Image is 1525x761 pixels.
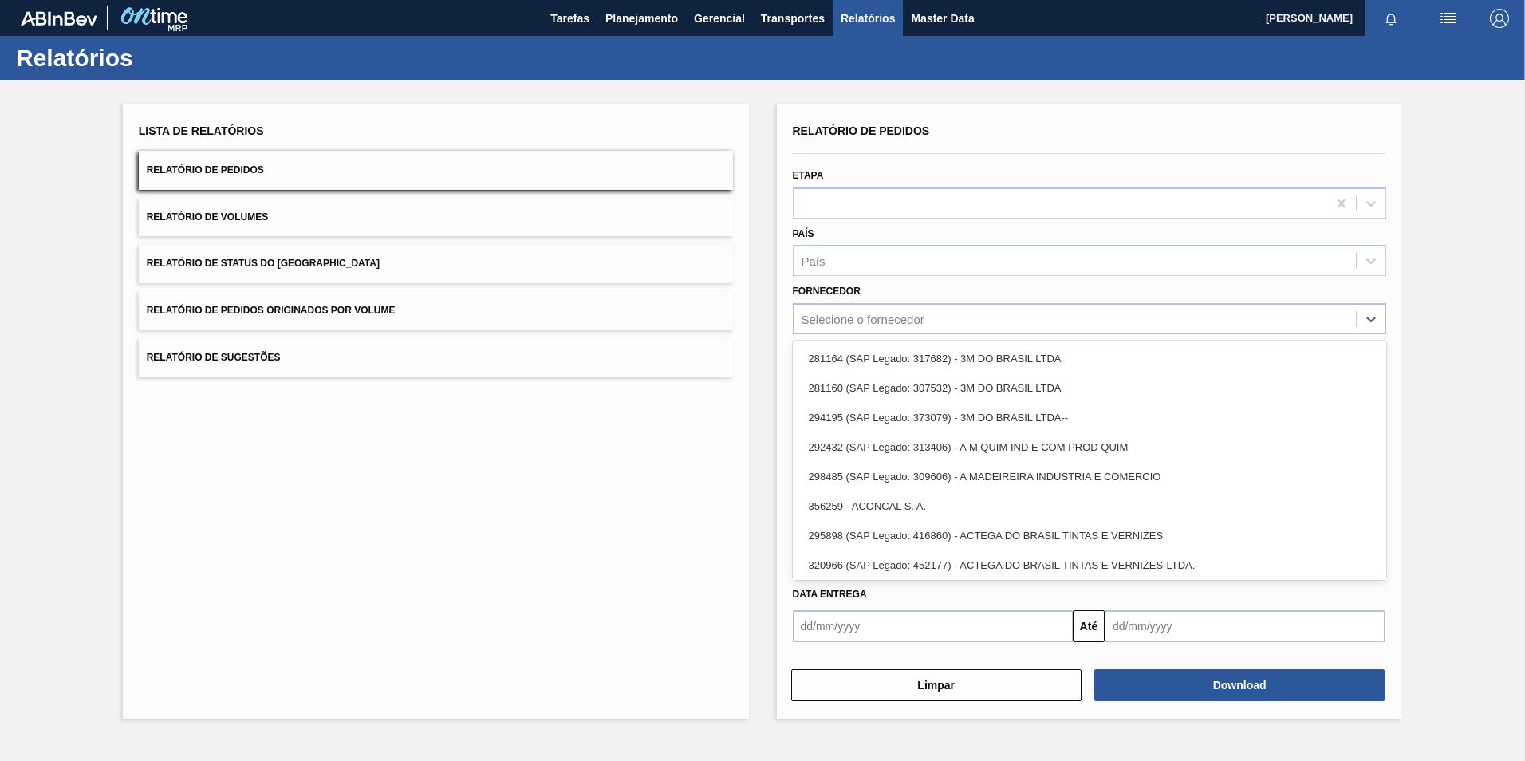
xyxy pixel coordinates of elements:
[793,432,1387,462] div: 292432 (SAP Legado: 313406) - A M QUIM IND E COM PROD QUIM
[911,9,974,28] span: Master Data
[793,124,930,137] span: Relatório de Pedidos
[147,258,380,269] span: Relatório de Status do [GEOGRAPHIC_DATA]
[139,244,733,283] button: Relatório de Status do [GEOGRAPHIC_DATA]
[802,254,826,268] div: País
[793,373,1387,403] div: 281160 (SAP Legado: 307532) - 3M DO BRASIL LTDA
[793,228,814,239] label: País
[1094,669,1385,701] button: Download
[139,198,733,237] button: Relatório de Volumes
[793,462,1387,491] div: 298485 (SAP Legado: 309606) - A MADEIREIRA INDUSTRIA E COMERCIO
[139,338,733,377] button: Relatório de Sugestões
[147,352,281,363] span: Relatório de Sugestões
[1365,7,1417,30] button: Notificações
[550,9,589,28] span: Tarefas
[1490,9,1509,28] img: Logout
[1105,610,1385,642] input: dd/mm/yyyy
[139,124,264,137] span: Lista de Relatórios
[841,9,895,28] span: Relatórios
[1439,9,1458,28] img: userActions
[1073,610,1105,642] button: Até
[793,170,824,181] label: Etapa
[791,669,1082,701] button: Limpar
[147,164,264,175] span: Relatório de Pedidos
[793,403,1387,432] div: 294195 (SAP Legado: 373079) - 3M DO BRASIL LTDA--
[147,211,268,223] span: Relatório de Volumes
[761,9,825,28] span: Transportes
[793,521,1387,550] div: 295898 (SAP Legado: 416860) - ACTEGA DO BRASIL TINTAS E VERNIZES
[793,344,1387,373] div: 281164 (SAP Legado: 317682) - 3M DO BRASIL LTDA
[793,491,1387,521] div: 356259 - ACONCAL S. A.
[139,291,733,330] button: Relatório de Pedidos Originados por Volume
[16,49,299,67] h1: Relatórios
[147,305,396,316] span: Relatório de Pedidos Originados por Volume
[605,9,678,28] span: Planejamento
[139,151,733,190] button: Relatório de Pedidos
[793,286,861,297] label: Fornecedor
[793,550,1387,580] div: 320966 (SAP Legado: 452177) - ACTEGA DO BRASIL TINTAS E VERNIZES-LTDA.-
[21,11,97,26] img: TNhmsLtSVTkK8tSr43FrP2fwEKptu5GPRR3wAAAABJRU5ErkJggg==
[694,9,745,28] span: Gerencial
[802,313,924,326] div: Selecione o fornecedor
[793,589,867,600] span: Data Entrega
[793,610,1073,642] input: dd/mm/yyyy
